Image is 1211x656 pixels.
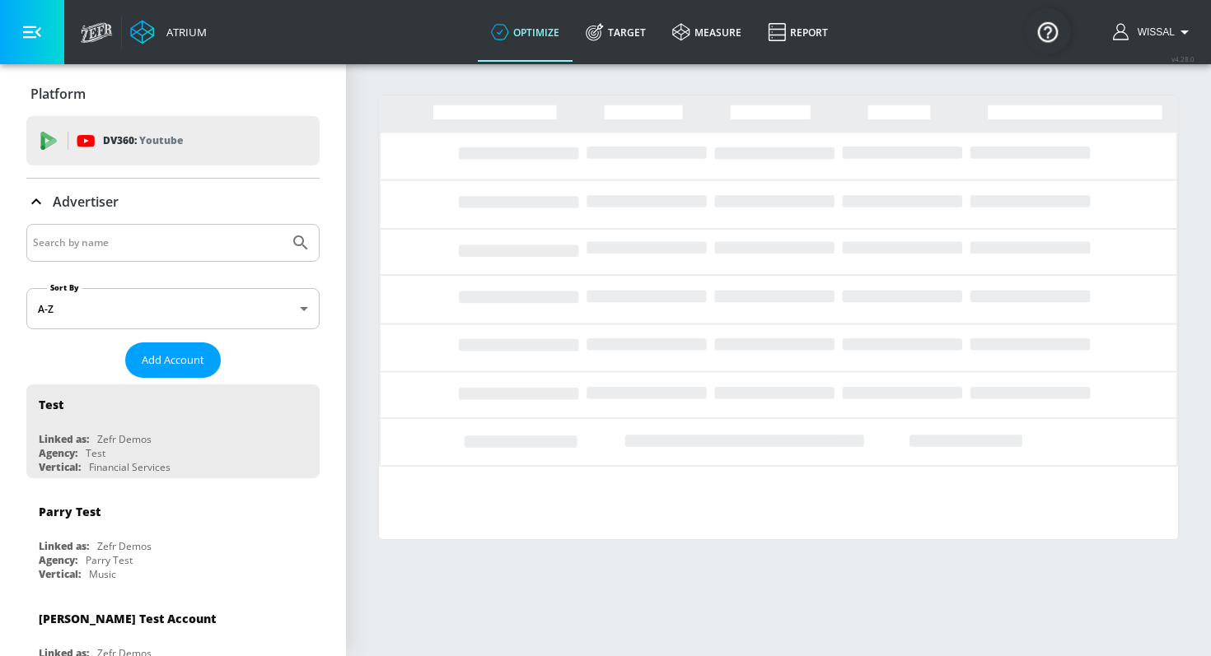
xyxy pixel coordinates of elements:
[30,85,86,103] p: Platform
[89,567,116,581] div: Music
[39,432,89,446] div: Linked as:
[1113,22,1195,42] button: Wissal
[39,539,89,553] div: Linked as:
[26,71,320,117] div: Platform
[659,2,755,62] a: measure
[125,342,221,378] button: Add Account
[26,491,320,585] div: Parry TestLinked as:Zefr DemosAgency:Parry TestVertical:Music
[39,553,77,567] div: Agency:
[39,397,63,412] div: Test
[86,553,133,567] div: Parry Test
[1131,26,1175,38] span: login as: wissal.elhaddaoui@zefr.com
[26,179,320,225] div: Advertiser
[139,132,183,149] p: Youtube
[26,288,320,329] div: A-Z
[39,504,101,519] div: Parry Test
[86,446,105,460] div: Test
[130,20,207,44] a: Atrium
[97,432,152,446] div: Zefr Demos
[142,351,204,370] span: Add Account
[26,116,320,165] div: DV360: Youtube
[478,2,573,62] a: optimize
[1025,8,1071,54] button: Open Resource Center
[1171,54,1195,63] span: v 4.28.0
[26,384,320,478] div: TestLinked as:Zefr DemosAgency:TestVertical:Financial Services
[53,193,119,211] p: Advertiser
[39,446,77,460] div: Agency:
[47,282,82,293] label: Sort By
[97,539,152,553] div: Zefr Demos
[160,25,207,40] div: Atrium
[33,232,283,254] input: Search by name
[89,460,171,474] div: Financial Services
[39,567,81,581] div: Vertical:
[755,2,841,62] a: Report
[103,132,183,150] p: DV360:
[39,611,216,626] div: [PERSON_NAME] Test Account
[573,2,659,62] a: Target
[39,460,81,474] div: Vertical:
